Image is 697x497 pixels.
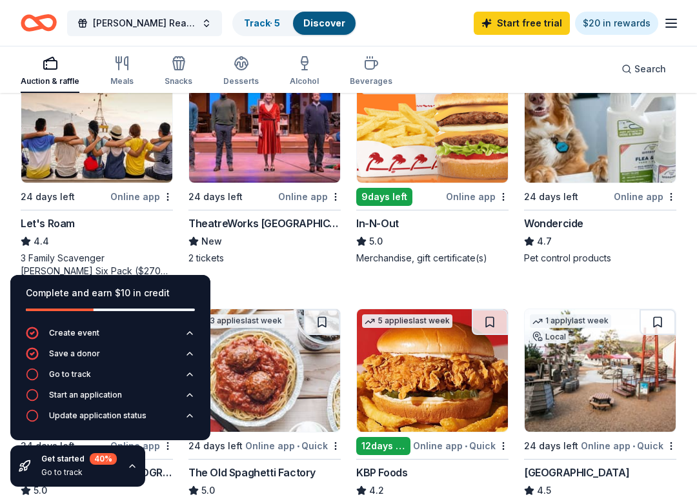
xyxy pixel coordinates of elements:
div: 24 days left [188,189,243,205]
button: Alcohol [290,50,319,93]
img: Image for TheatreWorks Silicon Valley [189,60,340,183]
div: Alcohol [290,76,319,86]
span: • [465,441,467,451]
div: Start an application [49,390,122,400]
img: Image for The Old Spaghetti Factory [189,309,340,432]
span: New [201,234,222,249]
div: In-N-Out [356,216,399,231]
div: 12 days left [356,437,410,455]
a: Home [21,8,57,38]
a: Discover [303,17,345,28]
div: Go to track [41,467,117,478]
div: Desserts [223,76,259,86]
div: Merchandise, gift certificate(s) [356,252,509,265]
div: Wondercide [524,216,583,231]
div: Go to track [49,369,91,380]
button: Snacks [165,50,192,93]
a: Start free trial [474,12,570,35]
div: TheatreWorks [GEOGRAPHIC_DATA] [188,216,341,231]
img: Image for KBP Foods [357,309,508,432]
div: 24 days left [21,189,75,205]
a: Image for Let's Roam2 applieslast week24 days leftOnline appLet's Roam4.43 Family Scavenger [PERS... [21,59,173,278]
div: Online app Quick [581,438,676,454]
span: [PERSON_NAME] Reach Gala [93,15,196,31]
div: Online app [278,188,341,205]
button: Save a donor [26,347,195,368]
div: Snacks [165,76,192,86]
span: • [632,441,635,451]
div: KBP Foods [356,465,407,480]
div: 3 applies last week [194,314,285,328]
div: Beverages [350,76,392,86]
div: 2 tickets [188,252,341,265]
div: 9 days left [356,188,412,206]
button: [PERSON_NAME] Reach Gala [67,10,222,36]
button: Go to track [26,368,195,389]
a: $20 in rewards [575,12,658,35]
button: Desserts [223,50,259,93]
div: 5 applies last week [362,314,452,328]
span: • [297,441,299,451]
div: 40 % [90,453,117,465]
div: Meals [110,76,134,86]
div: Online app [110,188,173,205]
img: Image for Wondercide [525,60,676,183]
a: Image for In-N-OutTop rated6 applieslast week9days leftOnline appIn-N-Out5.0Merchandise, gift cer... [356,59,509,265]
div: Complete and earn $10 in credit [26,285,195,301]
div: Get started [41,453,117,465]
div: Pet control products [524,252,676,265]
a: Track· 5 [244,17,280,28]
button: Track· 5Discover [232,10,357,36]
img: Image for Let's Roam [21,60,172,183]
div: [GEOGRAPHIC_DATA] [524,465,629,480]
div: Online app Quick [413,438,509,454]
button: Start an application [26,389,195,409]
div: 1 apply last week [530,314,611,328]
a: Image for Wondercide6 applieslast week24 days leftOnline appWondercide4.7Pet control products [524,59,676,265]
img: Image for In-N-Out [357,60,508,183]
div: 3 Family Scavenger [PERSON_NAME] Six Pack ($270 Value), 2 Date Night Scavenger [PERSON_NAME] Two ... [21,252,173,278]
img: Image for Bay Area Discovery Museum [525,309,676,432]
div: Online app [446,188,509,205]
button: Beverages [350,50,392,93]
span: Search [634,61,666,77]
div: 24 days left [524,189,578,205]
span: 4.4 [34,234,49,249]
span: 4.7 [537,234,552,249]
div: Let's Roam [21,216,75,231]
div: Save a donor [49,349,100,359]
div: Online app [614,188,676,205]
div: Create event [49,328,99,338]
div: Local [530,330,569,343]
span: 5.0 [369,234,383,249]
button: Meals [110,50,134,93]
div: The Old Spaghetti Factory [188,465,316,480]
button: Search [611,56,676,82]
div: 24 days left [524,438,578,454]
button: Auction & raffle [21,50,79,93]
div: Online app Quick [245,438,341,454]
a: Image for TheatreWorks Silicon ValleyLocal24 days leftOnline appTheatreWorks [GEOGRAPHIC_DATA]New... [188,59,341,265]
button: Update application status [26,409,195,430]
div: Auction & raffle [21,76,79,86]
div: Update application status [49,411,146,421]
button: Create event [26,327,195,347]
